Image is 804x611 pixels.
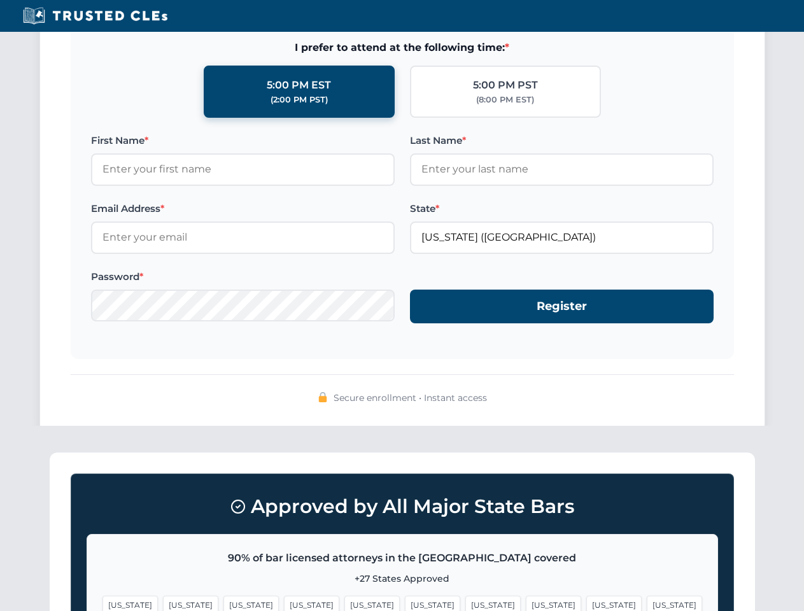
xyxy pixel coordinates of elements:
[318,392,328,402] img: 🔒
[91,133,395,148] label: First Name
[410,133,714,148] label: Last Name
[91,153,395,185] input: Enter your first name
[91,201,395,216] label: Email Address
[410,201,714,216] label: State
[267,77,331,94] div: 5:00 PM EST
[19,6,171,25] img: Trusted CLEs
[473,77,538,94] div: 5:00 PM PST
[91,221,395,253] input: Enter your email
[91,269,395,284] label: Password
[410,221,714,253] input: Florida (FL)
[91,39,714,56] span: I prefer to attend at the following time:
[334,391,487,405] span: Secure enrollment • Instant access
[410,290,714,323] button: Register
[102,572,702,586] p: +27 States Approved
[271,94,328,106] div: (2:00 PM PST)
[410,153,714,185] input: Enter your last name
[476,94,534,106] div: (8:00 PM EST)
[87,489,718,524] h3: Approved by All Major State Bars
[102,550,702,566] p: 90% of bar licensed attorneys in the [GEOGRAPHIC_DATA] covered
